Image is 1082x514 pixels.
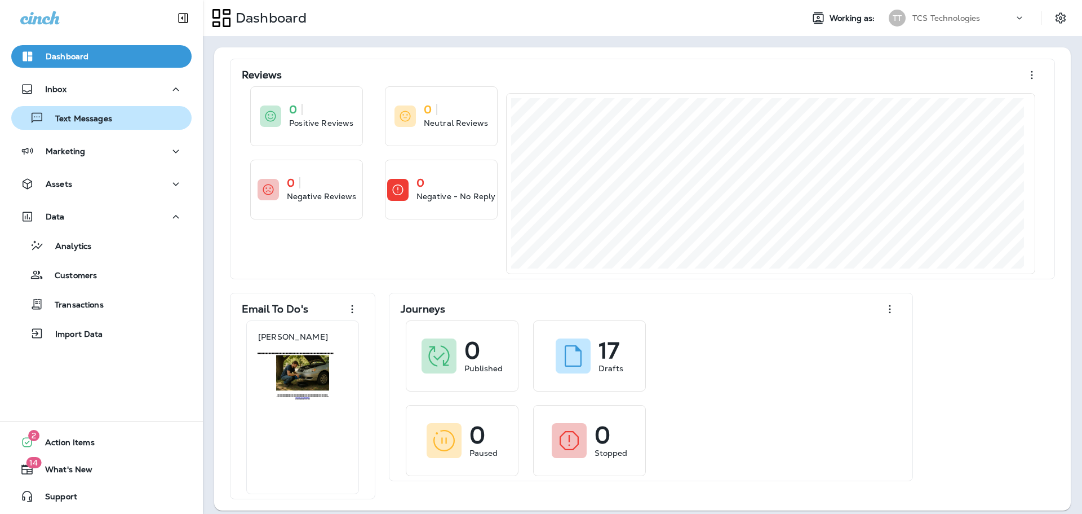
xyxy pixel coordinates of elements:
[44,114,112,125] p: Text Messages
[46,147,85,156] p: Marketing
[11,78,192,100] button: Inbox
[469,447,498,459] p: Paused
[11,106,192,130] button: Text Messages
[595,429,610,441] p: 0
[43,300,104,311] p: Transactions
[43,271,97,282] p: Customers
[912,14,980,23] p: TCS Technologies
[44,330,103,340] p: Import Data
[11,458,192,481] button: 14What's New
[889,10,906,27] div: TT
[46,179,72,188] p: Assets
[258,353,348,401] img: 68c09f06-b8b0-41f7-9f41-ac21fe4c0266.jpg
[34,492,77,506] span: Support
[416,177,424,188] p: 0
[11,263,192,287] button: Customers
[287,177,295,188] p: 0
[26,457,41,468] span: 14
[469,429,485,441] p: 0
[34,438,95,451] span: Action Items
[11,205,192,228] button: Data
[598,345,619,356] p: 17
[464,363,503,374] p: Published
[11,292,192,316] button: Transactions
[289,104,297,115] p: 0
[830,14,877,23] span: Working as:
[401,304,445,315] p: Journeys
[46,212,65,221] p: Data
[287,191,356,202] p: Negative Reviews
[242,69,282,81] p: Reviews
[46,52,88,61] p: Dashboard
[424,117,488,129] p: Neutral Reviews
[258,332,328,341] p: [PERSON_NAME]
[11,322,192,345] button: Import Data
[28,430,39,441] span: 2
[231,10,307,27] p: Dashboard
[11,234,192,257] button: Analytics
[11,431,192,454] button: 2Action Items
[11,140,192,162] button: Marketing
[598,363,623,374] p: Drafts
[44,241,91,252] p: Analytics
[1050,8,1071,28] button: Settings
[45,85,66,94] p: Inbox
[11,485,192,508] button: Support
[416,191,496,202] p: Negative - No Reply
[34,465,92,478] span: What's New
[11,45,192,68] button: Dashboard
[595,447,628,459] p: Stopped
[242,304,308,315] p: Email To Do's
[289,117,353,129] p: Positive Reviews
[11,173,192,195] button: Assets
[167,7,199,29] button: Collapse Sidebar
[424,104,432,115] p: 0
[464,345,480,356] p: 0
